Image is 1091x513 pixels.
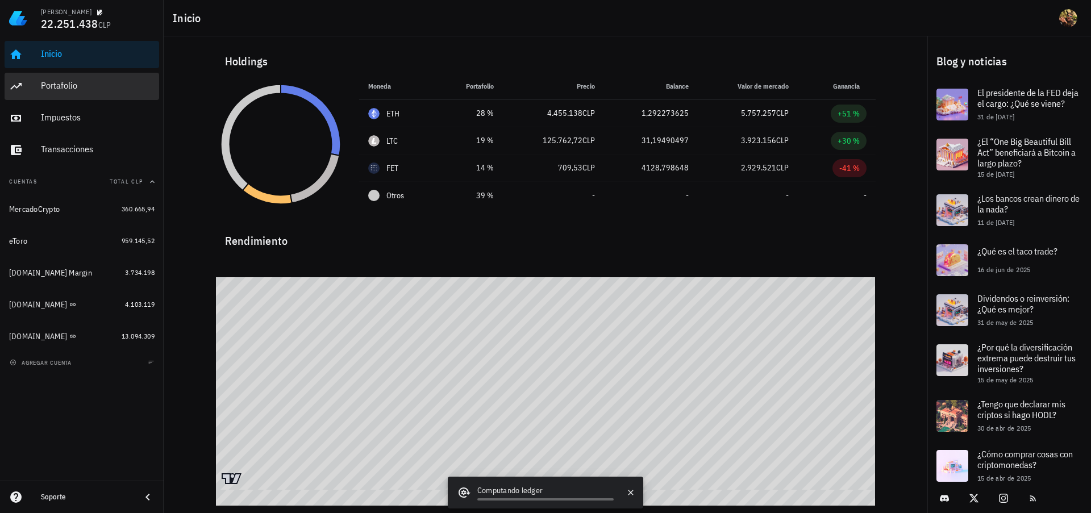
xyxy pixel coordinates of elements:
[122,236,155,245] span: 959.145,52
[386,135,398,147] div: LTC
[741,108,776,118] span: 5.757.257
[7,357,77,368] button: agregar cuenta
[927,185,1091,235] a: ¿Los bancos crean dinero de la nada? 11 de [DATE]
[698,73,797,100] th: Valor de mercado
[838,108,860,119] div: +51 %
[445,107,494,119] div: 28 %
[216,223,876,250] div: Rendimiento
[122,205,155,213] span: 360.665,94
[613,162,689,174] div: 4128,798648
[5,73,159,100] a: Portafolio
[977,376,1034,384] span: 15 de may de 2025
[839,162,860,174] div: -41 %
[927,235,1091,285] a: ¿Qué es el taco trade? 16 de jun de 2025
[41,7,91,16] div: [PERSON_NAME]
[582,162,595,173] span: CLP
[977,112,1015,121] span: 31 de [DATE]
[41,48,155,59] div: Inicio
[12,359,72,366] span: agregar cuenta
[5,323,159,350] a: [DOMAIN_NAME] 13.094.309
[977,424,1031,432] span: 30 de abr de 2025
[977,218,1015,227] span: 11 de [DATE]
[776,135,789,145] span: CLP
[368,162,380,174] div: FET-icon
[741,162,776,173] span: 2.929.521
[98,20,111,30] span: CLP
[927,285,1091,335] a: Dividendos o reinversión: ¿Qué es mejor? 31 de may de 2025
[741,135,776,145] span: 3.923.156
[445,135,494,147] div: 19 %
[9,236,27,246] div: eToro
[838,135,860,147] div: +30 %
[386,190,404,202] span: Otros
[503,73,604,100] th: Precio
[9,268,92,278] div: [DOMAIN_NAME] Margin
[686,190,689,201] span: -
[977,136,1076,169] span: ¿El “One Big Beautiful Bill Act” beneficiará a Bitcoin a largo plazo?
[833,82,867,90] span: Ganancia
[927,335,1091,391] a: ¿Por qué la diversificación extrema puede destruir tus inversiones? 15 de may de 2025
[977,293,1069,315] span: Dividendos o reinversión: ¿Qué es mejor?
[776,108,789,118] span: CLP
[547,108,582,118] span: 4.455.138
[9,300,67,310] div: [DOMAIN_NAME]
[216,43,876,80] div: Holdings
[977,87,1078,109] span: El presidente de la FED deja el cargo: ¿Qué se viene?
[977,318,1034,327] span: 31 de may de 2025
[5,195,159,223] a: MercadoCrypto 360.665,94
[543,135,582,145] span: 125.762,72
[368,108,380,119] div: ETH-icon
[604,73,698,100] th: Balance
[613,135,689,147] div: 31,19490497
[110,178,143,185] span: Total CLP
[977,398,1065,420] span: ¿Tengo que declarar mis criptos si hago HODL?
[786,190,789,201] span: -
[125,300,155,308] span: 4.103.119
[386,162,399,174] div: FET
[977,170,1015,178] span: 15 de [DATE]
[41,144,155,155] div: Transacciones
[776,162,789,173] span: CLP
[9,9,27,27] img: LedgiFi
[927,80,1091,130] a: El presidente de la FED deja el cargo: ¿Qué se viene? 31 de [DATE]
[927,43,1091,80] div: Blog y noticias
[927,441,1091,491] a: ¿Cómo comprar cosas con criptomonedas? 15 de abr de 2025
[445,190,494,202] div: 39 %
[5,259,159,286] a: [DOMAIN_NAME] Margin 3.734.198
[5,291,159,318] a: [DOMAIN_NAME] 4.103.119
[582,135,595,145] span: CLP
[477,485,614,498] div: Computando ledger
[1059,9,1077,27] div: avatar
[592,190,595,201] span: -
[558,162,582,173] span: 709,53
[5,227,159,255] a: eToro 959.145,52
[977,474,1031,482] span: 15 de abr de 2025
[864,190,867,201] span: -
[977,341,1076,374] span: ¿Por qué la diversificación extrema puede destruir tus inversiones?
[977,245,1057,257] span: ¿Qué es el taco trade?
[927,391,1091,441] a: ¿Tengo que declarar mis criptos si hago HODL? 30 de abr de 2025
[41,112,155,123] div: Impuestos
[5,41,159,68] a: Inicio
[359,73,437,100] th: Moneda
[222,473,241,484] a: Charting by TradingView
[386,108,400,119] div: ETH
[977,193,1080,215] span: ¿Los bancos crean dinero de la nada?
[41,16,98,31] span: 22.251.438
[977,265,1031,274] span: 16 de jun de 2025
[613,107,689,119] div: 1,292273625
[9,205,60,214] div: MercadoCrypto
[125,268,155,277] span: 3.734.198
[9,332,67,341] div: [DOMAIN_NAME]
[41,493,132,502] div: Soporte
[41,80,155,91] div: Portafolio
[977,448,1073,470] span: ¿Cómo comprar cosas con criptomonedas?
[5,105,159,132] a: Impuestos
[5,136,159,164] a: Transacciones
[173,9,206,27] h1: Inicio
[436,73,503,100] th: Portafolio
[582,108,595,118] span: CLP
[5,168,159,195] button: CuentasTotal CLP
[927,130,1091,185] a: ¿El “One Big Beautiful Bill Act” beneficiará a Bitcoin a largo plazo? 15 de [DATE]
[445,162,494,174] div: 14 %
